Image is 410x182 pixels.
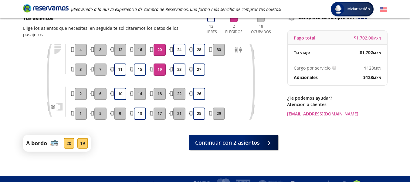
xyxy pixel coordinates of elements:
button: 5 [94,108,107,120]
button: 12 [114,44,126,56]
p: Cargo por servicio [294,65,330,71]
i: Brand Logo [23,4,69,13]
a: Brand Logo [23,4,69,15]
span: $ 1,702.00 [354,35,381,41]
button: 24 [173,44,185,56]
small: MXN [373,50,381,55]
button: 10 [114,88,126,100]
button: 18 [154,88,166,100]
button: 14 [134,88,146,100]
button: 16 [134,44,146,56]
button: 3 [75,64,87,76]
button: 15 [134,64,146,76]
button: 25 [193,108,205,120]
button: 30 [213,44,225,56]
p: ¿Te podemos ayudar? [287,95,387,101]
p: 12 Libres [203,24,219,35]
button: Continuar con 2 asientos [189,135,278,150]
button: 17 [154,108,166,120]
p: Adicionales [294,74,318,81]
button: 2 [75,88,87,100]
p: Pago total [294,35,315,41]
button: 1 [75,108,87,120]
button: English [380,5,387,13]
button: 28 [193,44,205,56]
button: 8 [94,44,107,56]
p: Tu viaje [294,49,310,56]
span: Iniciar sesión [344,6,372,12]
a: [EMAIL_ADDRESS][DOMAIN_NAME] [287,111,387,117]
div: 19 [77,138,88,149]
p: 18 Ocupados [249,24,273,35]
small: MXN [373,36,381,40]
button: 13 [134,108,146,120]
p: Elige los asientos que necesites, en seguida te solicitaremos los datos de los pasajeros [23,25,197,38]
button: 4 [75,44,87,56]
button: 27 [193,64,205,76]
span: Continuar con 2 asientos [195,139,260,147]
em: ¡Bienvenido a la nueva experiencia de compra de Reservamos, una forma más sencilla de comprar tus... [71,6,281,12]
div: 20 [64,138,74,149]
button: 11 [114,64,126,76]
button: 19 [154,64,166,76]
p: 2 Elegidos [224,24,244,35]
small: MXN [374,66,381,70]
button: 20 [154,44,166,56]
button: 9 [114,108,126,120]
button: 6 [94,88,107,100]
span: $ 128 [363,74,381,81]
button: 7 [94,64,107,76]
button: 21 [173,108,185,120]
p: A bordo [26,139,47,147]
span: $ 128 [364,65,381,71]
small: MXN [373,75,381,80]
span: $ 1,702 [360,49,381,56]
button: 23 [173,64,185,76]
button: 22 [173,88,185,100]
button: 29 [213,108,225,120]
button: 26 [193,88,205,100]
p: Tus asientos [23,15,197,22]
p: Atención a clientes [287,101,387,108]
